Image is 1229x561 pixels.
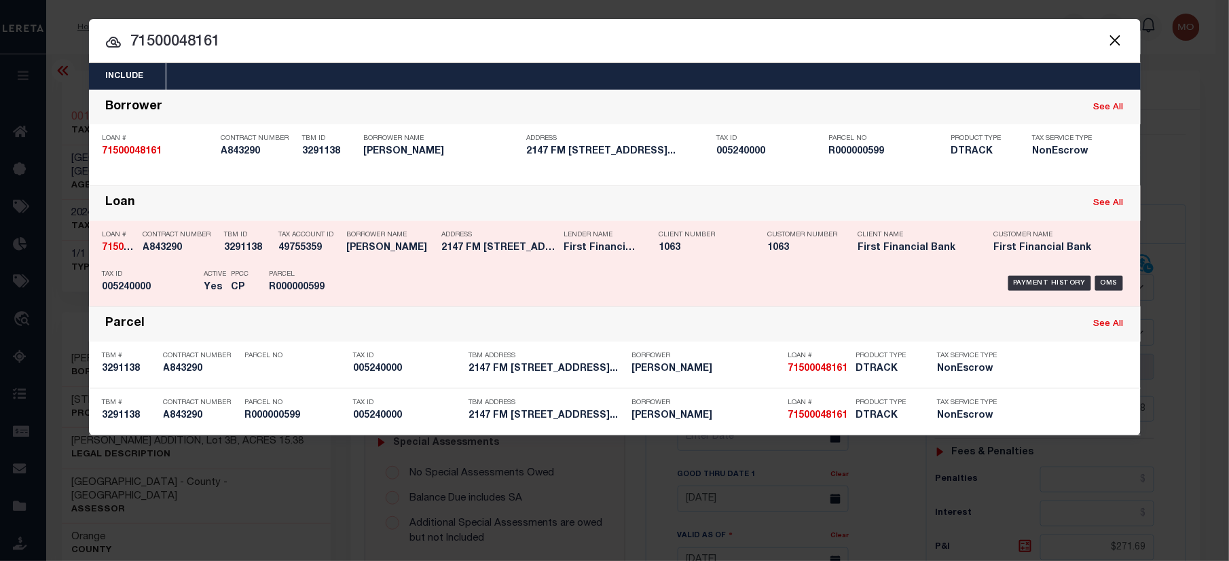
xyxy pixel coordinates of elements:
p: TBM ID [225,231,272,239]
h5: 71500048161 [103,146,215,158]
a: See All [1094,199,1124,208]
h5: 005240000 [354,410,462,422]
p: Contract Number [143,231,218,239]
h5: 1063 [659,242,748,254]
div: Parcel [106,316,145,332]
p: Tax ID [354,352,462,360]
p: Address [442,231,557,239]
p: Client Number [659,231,748,239]
h5: 2147 FM 2256 MINERAL WELLS TX 7... [442,242,557,254]
div: Payment History [1008,276,1092,291]
div: OMS [1095,276,1123,291]
button: Close [1107,31,1124,49]
p: Borrower [632,399,782,407]
p: Product Type [856,352,917,360]
p: Loan # [103,231,136,239]
h5: R000000599 [829,146,944,158]
p: TBM Address [469,399,625,407]
h5: Jacinto G Garcia [364,146,520,158]
p: Loan # [103,134,215,143]
p: Parcel No [245,352,347,360]
h5: 71500048161 [788,363,849,375]
h5: NonEscrow [1033,146,1101,158]
p: Loan # [788,399,849,407]
div: Borrower [106,100,163,115]
p: Tax ID [103,270,198,278]
p: TBM # [103,399,157,407]
strong: 71500048161 [103,243,162,253]
h5: DTRACK [951,146,1012,158]
h5: Yes [204,282,225,293]
h5: 3291138 [103,363,157,375]
p: Tax Account ID [279,231,340,239]
strong: 71500048161 [788,411,848,420]
p: Parcel [270,270,331,278]
p: Borrower [632,352,782,360]
p: Customer Number [768,231,838,239]
p: TBM # [103,352,157,360]
h5: DTRACK [856,363,917,375]
p: Borrower Name [347,231,435,239]
p: Tax ID [717,134,822,143]
p: Contract Number [164,399,238,407]
p: Address [527,134,710,143]
strong: 71500048161 [788,364,848,374]
h5: R000000599 [270,282,331,293]
a: See All [1094,320,1124,329]
h5: A843290 [221,146,296,158]
p: Borrower Name [364,134,520,143]
p: Tax Service Type [1033,134,1101,143]
p: Product Type [951,134,1012,143]
h5: CP [232,282,249,293]
p: Tax ID [354,399,462,407]
h5: 005240000 [103,282,198,293]
button: Include [89,63,161,90]
h5: 2147 FM 2256 MINERAL WELLS TX 7... [469,410,625,422]
p: Loan # [788,352,849,360]
h5: Jacinto G Garcia [632,410,782,422]
input: Start typing... [89,31,1141,54]
h5: 005240000 [354,363,462,375]
strong: 71500048161 [103,147,162,156]
h5: 3291138 [103,410,157,422]
h5: 2147 FM 2256 MINERAL WELLS TX 7... [469,363,625,375]
h5: 49755359 [279,242,340,254]
p: Client Name [858,231,974,239]
p: Product Type [856,399,917,407]
h5: A843290 [164,410,238,422]
p: Parcel No [245,399,347,407]
h5: 71500048161 [788,410,849,422]
h5: R000000599 [245,410,347,422]
h5: DTRACK [856,410,917,422]
p: Tax Service Type [938,399,999,407]
div: Loan [106,196,136,211]
p: TBM Address [469,352,625,360]
p: Contract Number [164,352,238,360]
p: Contract Number [221,134,296,143]
h5: 3291138 [225,242,272,254]
h5: Jacinto G Garcia [632,363,782,375]
p: Parcel No [829,134,944,143]
p: TBM ID [303,134,357,143]
h5: A843290 [164,363,238,375]
h5: First Financial Bank [858,242,974,254]
h5: 1063 [768,242,836,254]
h5: JACINTO GARCIA [347,242,435,254]
p: Customer Name [994,231,1109,239]
p: Lender Name [564,231,639,239]
h5: First Financial Bank [994,242,1109,254]
h5: First Financial Bank [564,242,639,254]
p: PPCC [232,270,249,278]
p: Active [204,270,227,278]
a: See All [1094,103,1124,112]
h5: 3291138 [303,146,357,158]
p: Tax Service Type [938,352,999,360]
h5: A843290 [143,242,218,254]
h5: NonEscrow [938,363,999,375]
h5: 2147 FM 2256 MINERAL WELLS TX 7... [527,146,710,158]
h5: 005240000 [717,146,822,158]
h5: NonEscrow [938,410,999,422]
h5: 71500048161 [103,242,136,254]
